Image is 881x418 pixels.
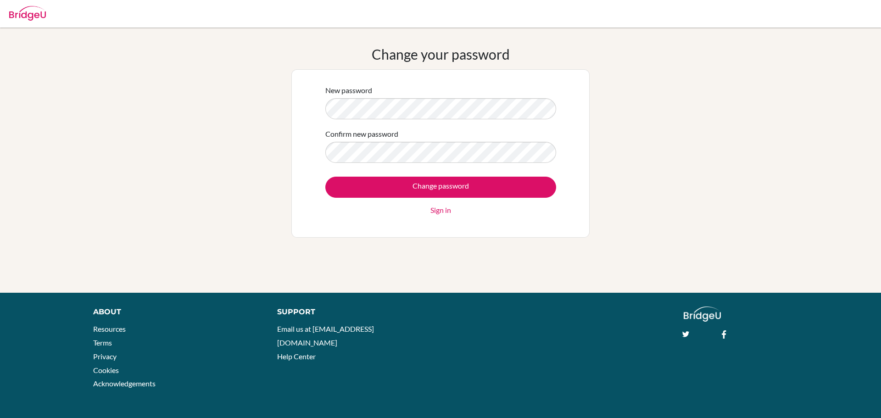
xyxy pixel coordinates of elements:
[93,366,119,374] a: Cookies
[93,338,112,347] a: Terms
[93,307,256,318] div: About
[9,6,46,21] img: Bridge-U
[277,307,430,318] div: Support
[325,128,398,139] label: Confirm new password
[277,324,374,347] a: Email us at [EMAIL_ADDRESS][DOMAIN_NAME]
[325,177,556,198] input: Change password
[372,46,510,62] h1: Change your password
[93,379,156,388] a: Acknowledgements
[325,85,372,96] label: New password
[277,352,316,361] a: Help Center
[684,307,721,322] img: logo_white@2x-f4f0deed5e89b7ecb1c2cc34c3e3d731f90f0f143d5ea2071677605dd97b5244.png
[93,324,126,333] a: Resources
[430,205,451,216] a: Sign in
[93,352,117,361] a: Privacy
